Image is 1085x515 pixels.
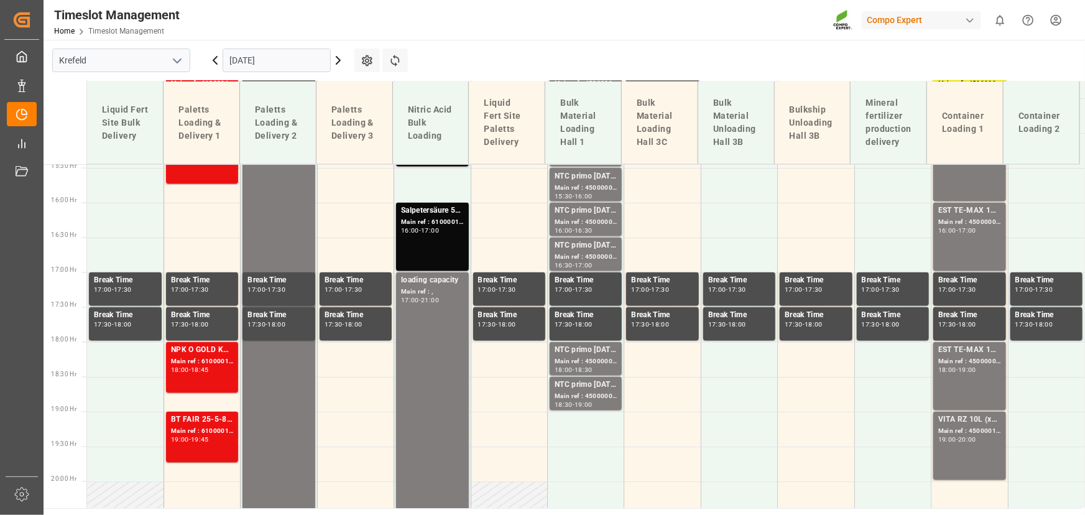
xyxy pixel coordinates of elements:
span: 17:30 Hr [51,302,76,309]
div: 17:30 [708,322,726,328]
div: - [803,322,805,328]
div: 17:30 [631,322,649,328]
div: Break Time [555,310,617,322]
div: 17:30 [478,322,496,328]
div: Timeslot Management [54,6,180,24]
div: Main ref : 6100001519, 2000001339; [401,218,463,228]
div: Main ref : 4500000185, 2000000017 [555,357,617,368]
div: - [265,287,267,293]
div: 18:45 [191,368,209,373]
div: 19:00 [575,402,593,408]
div: 18:00 [267,322,285,328]
div: 17:00 [171,287,189,293]
img: Screenshot%202023-09-29%20at%2010.02.21.png_1712312052.png [833,9,853,31]
div: Nitric Acid Bulk Loading [403,98,459,147]
div: Bulkship Unloading Hall 3B [785,98,841,147]
div: - [1033,287,1035,293]
input: Type to search/select [52,49,190,72]
div: Break Time [325,310,387,322]
div: 17:30 [1015,322,1033,328]
div: - [956,322,958,328]
div: 17:00 [555,287,573,293]
div: 18:00 [114,322,132,328]
div: - [343,287,344,293]
div: - [956,287,958,293]
div: - [573,287,575,293]
div: Bulk Material Unloading Hall 3B [708,91,764,154]
div: Break Time [247,275,310,287]
div: 17:30 [1035,287,1053,293]
div: 17:30 [958,287,976,293]
div: 18:00 [498,322,516,328]
div: 17:30 [938,322,956,328]
div: 17:00 [478,287,496,293]
div: Liquid Fert Site Bulk Delivery [97,98,153,147]
div: Main ref : 4500000958, 2000000379 [938,357,1000,368]
div: 17:00 [785,287,803,293]
div: - [956,368,958,373]
div: Break Time [478,310,540,322]
div: - [112,287,114,293]
div: - [496,287,497,293]
div: Break Time [171,310,233,322]
div: 17:30 [728,287,746,293]
div: - [956,437,958,443]
div: Main ref : 4500000179, 2000000017 [555,218,617,228]
span: 15:30 Hr [51,162,76,169]
div: 18:00 [1035,322,1053,328]
div: 18:00 [171,368,189,373]
div: - [189,437,191,443]
div: Break Time [631,275,693,287]
span: 18:00 Hr [51,336,76,343]
div: Break Time [938,310,1000,322]
div: Mineral fertilizer production delivery [861,91,916,154]
div: 19:45 [191,437,209,443]
div: Salpetersäure 53 lose; [401,205,463,218]
span: 19:00 Hr [51,406,76,413]
div: Break Time [862,275,924,287]
div: Paletts Loading & Delivery 1 [173,98,229,147]
div: Break Time [631,310,693,322]
div: 17:00 [958,228,976,234]
div: - [419,228,421,234]
div: 17:00 [247,287,265,293]
div: 17:30 [882,287,900,293]
div: NPK O GOLD KR [DATE] 25kg (x60) IT [171,345,233,357]
div: - [419,298,421,304]
div: NTC primo [DATE] BULK [555,205,617,218]
div: Main ref : 4500000960, 2000000379 [938,218,1000,228]
div: 17:30 [805,287,823,293]
div: VITA RZ 10L (x60) ARG MTO [938,414,1000,427]
div: 19:00 [958,368,976,373]
div: - [879,287,881,293]
div: Container Loading 2 [1013,104,1069,141]
div: - [573,322,575,328]
div: 17:30 [862,322,880,328]
div: Break Time [938,275,1000,287]
div: 17:30 [114,287,132,293]
div: Break Time [94,275,157,287]
div: 17:00 [575,263,593,269]
div: Break Time [171,275,233,287]
div: 16:30 [575,228,593,234]
div: Main ref : 6100001594, 2000001312 [171,427,233,437]
div: 17:00 [708,287,726,293]
div: 17:00 [421,228,439,234]
div: Break Time [478,275,540,287]
span: 16:00 Hr [51,197,76,204]
div: Main ref : , [401,287,463,298]
div: 18:00 [882,322,900,328]
div: - [726,287,728,293]
button: Help Center [1014,6,1042,34]
div: - [189,322,191,328]
div: Break Time [325,275,387,287]
div: EST TE-MAX 11-48 20kg (x45) ES, PT MTO [938,205,1000,218]
div: 18:00 [575,322,593,328]
div: 17:30 [247,322,265,328]
div: 17:00 [938,287,956,293]
span: 18:30 Hr [51,371,76,378]
div: - [649,287,651,293]
input: DD.MM.YYYY [223,49,331,72]
div: Break Time [785,275,847,287]
div: 18:00 [344,322,362,328]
